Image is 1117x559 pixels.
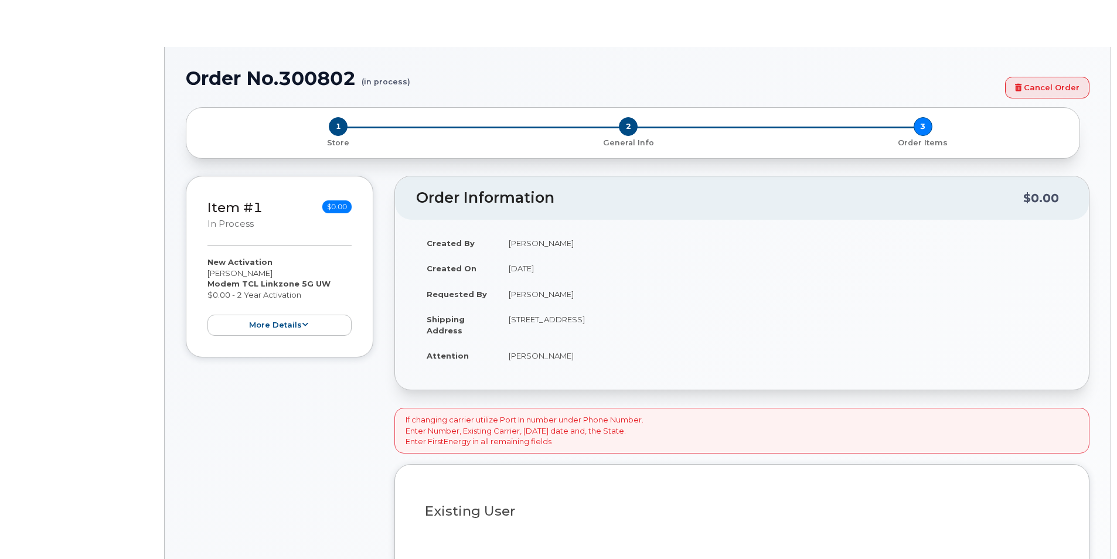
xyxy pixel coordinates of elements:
[1005,77,1089,98] a: Cancel Order
[481,136,776,148] a: 2 General Info
[619,117,638,136] span: 2
[207,257,352,336] div: [PERSON_NAME] $0.00 - 2 Year Activation
[406,414,643,447] p: If changing carrier utilize Port In number under Phone Number. Enter Number, Existing Carrier, [D...
[207,219,254,229] small: in process
[425,504,1059,519] h3: Existing User
[186,68,999,88] h1: Order No.300802
[498,306,1068,343] td: [STREET_ADDRESS]
[416,190,1023,206] h2: Order Information
[329,117,348,136] span: 1
[196,136,481,148] a: 1 Store
[498,343,1068,369] td: [PERSON_NAME]
[498,255,1068,281] td: [DATE]
[486,138,771,148] p: General Info
[322,200,352,213] span: $0.00
[498,281,1068,307] td: [PERSON_NAME]
[200,138,476,148] p: Store
[207,315,352,336] button: more details
[1023,187,1059,209] div: $0.00
[207,257,273,267] strong: New Activation
[427,315,465,335] strong: Shipping Address
[207,199,263,216] a: Item #1
[427,238,475,248] strong: Created By
[362,68,410,86] small: (in process)
[498,230,1068,256] td: [PERSON_NAME]
[427,289,487,299] strong: Requested By
[427,351,469,360] strong: Attention
[207,279,331,288] strong: Modem TCL Linkzone 5G UW
[427,264,476,273] strong: Created On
